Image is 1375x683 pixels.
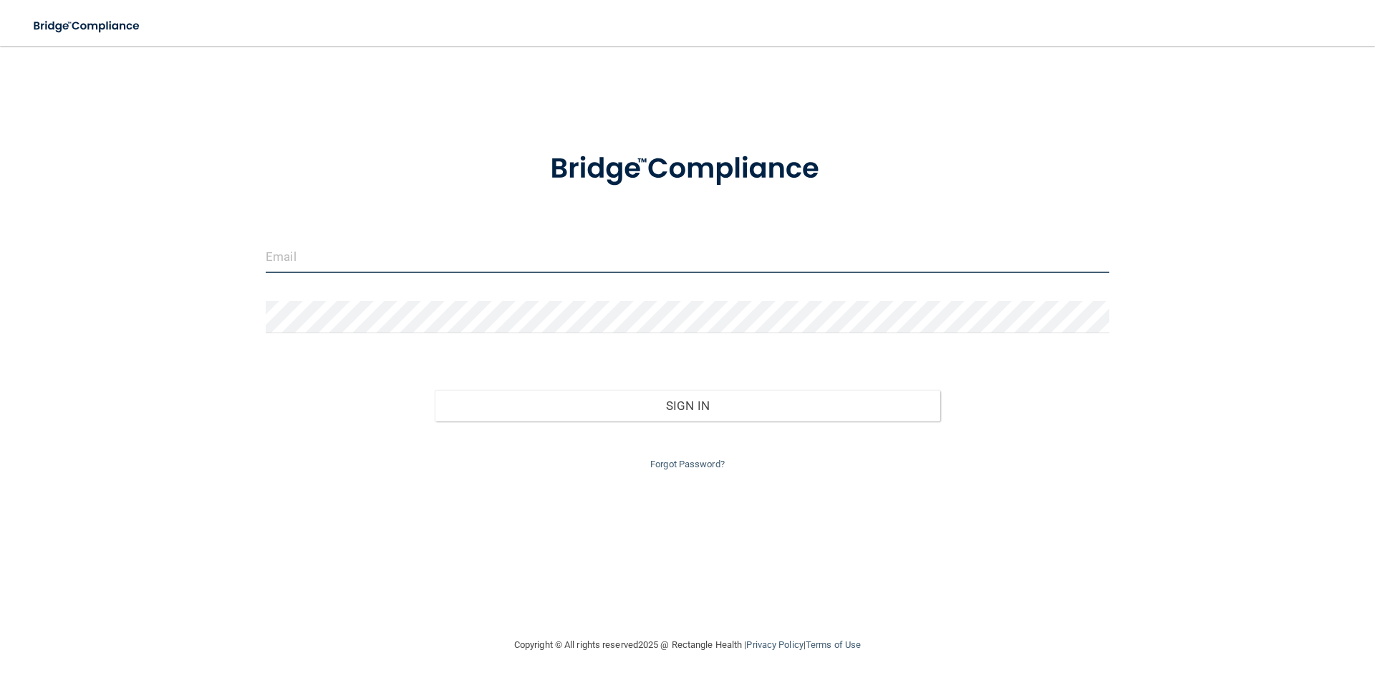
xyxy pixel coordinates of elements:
[266,241,1109,273] input: Email
[746,639,803,650] a: Privacy Policy
[21,11,153,41] img: bridge_compliance_login_screen.278c3ca4.svg
[806,639,861,650] a: Terms of Use
[435,390,941,421] button: Sign In
[426,622,949,668] div: Copyright © All rights reserved 2025 @ Rectangle Health | |
[650,459,725,469] a: Forgot Password?
[521,132,854,206] img: bridge_compliance_login_screen.278c3ca4.svg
